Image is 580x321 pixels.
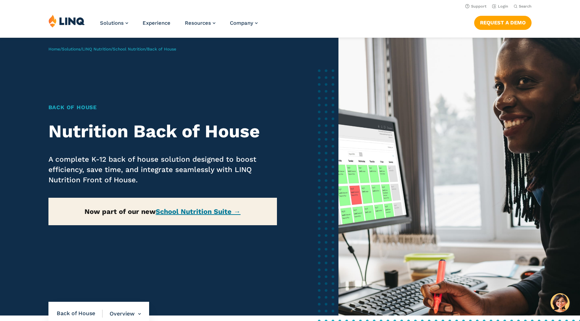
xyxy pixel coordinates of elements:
span: Back of House [57,310,103,317]
span: Resources [185,20,211,26]
a: School Nutrition Suite → [156,207,241,216]
span: Solutions [100,20,124,26]
img: Nutrition Back of House Banner [338,38,580,316]
nav: Primary Navigation [100,14,258,37]
nav: Button Navigation [474,14,532,30]
a: School Nutrition [113,47,145,51]
h1: Back of House [48,103,277,112]
p: A complete K-12 back of house solution designed to boost efficiency, save time, and integrate sea... [48,154,277,185]
a: Experience [143,20,170,26]
a: Support [465,4,487,9]
a: Login [492,4,508,9]
a: Resources [185,20,215,26]
a: Home [48,47,60,51]
a: Solutions [100,20,128,26]
a: Request a Demo [474,16,532,30]
strong: Nutrition Back of House [48,121,260,142]
span: / / / / [48,47,176,51]
span: Back of House [147,47,176,51]
img: LINQ | K‑12 Software [48,14,85,27]
span: Company [230,20,253,26]
button: Open Search Bar [514,4,532,9]
strong: Now part of our new [85,207,241,216]
button: Hello, have a question? Let’s chat. [550,293,570,312]
a: Company [230,20,258,26]
a: Solutions [62,47,80,51]
span: Search [519,4,532,9]
a: LINQ Nutrition [82,47,111,51]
